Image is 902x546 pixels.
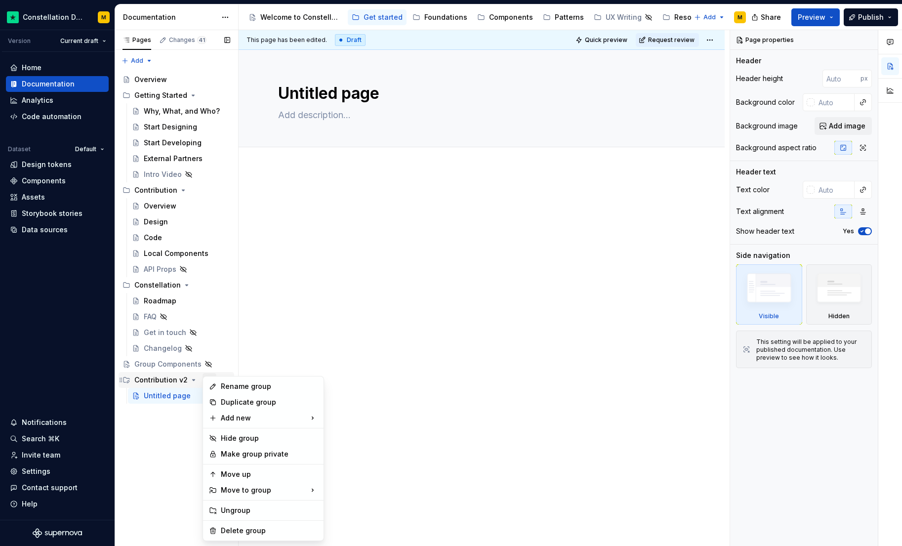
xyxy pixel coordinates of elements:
div: Delete group [221,526,318,536]
div: Add new [205,410,322,426]
div: Hide group [221,433,318,443]
div: Duplicate group [221,397,318,407]
div: Move to group [205,482,322,498]
div: Ungroup [221,505,318,515]
div: Rename group [221,381,318,391]
div: Move up [221,469,318,479]
div: Make group private [221,449,318,459]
